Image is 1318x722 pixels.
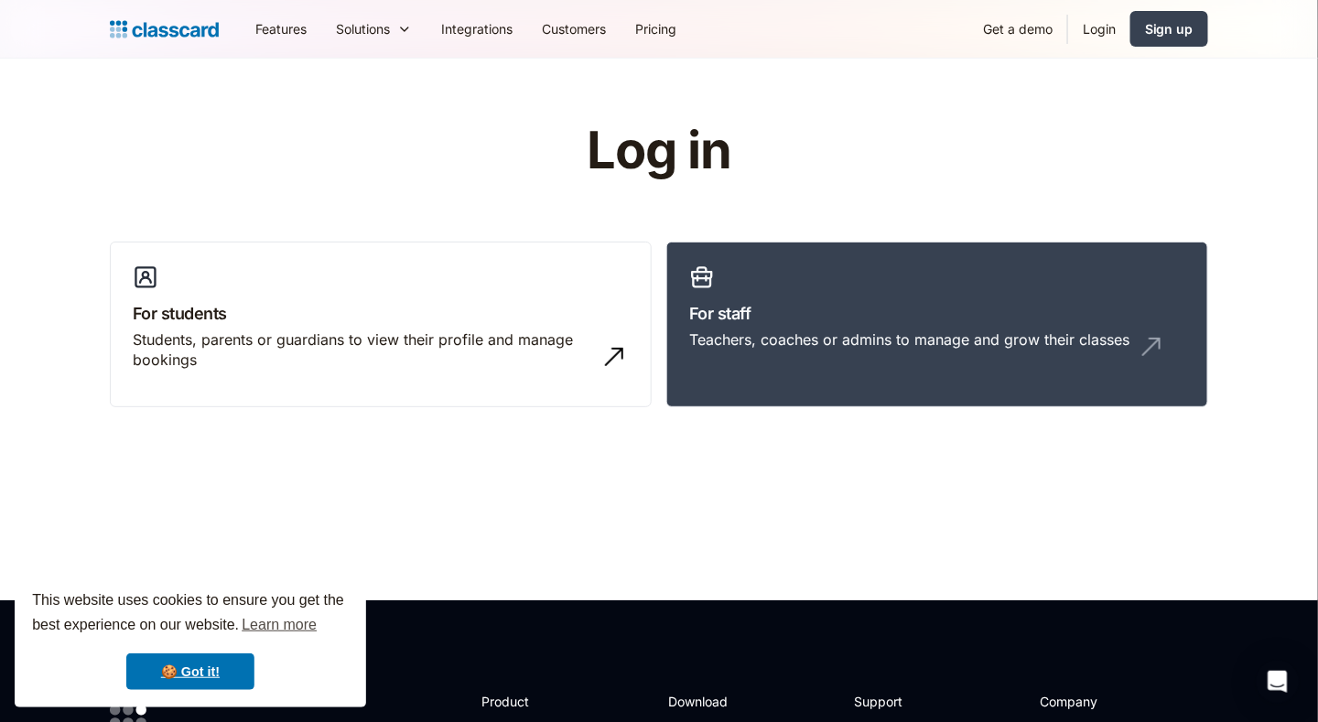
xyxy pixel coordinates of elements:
[527,8,621,49] a: Customers
[239,611,319,639] a: learn more about cookies
[336,19,390,38] div: Solutions
[110,16,219,42] a: Logo
[666,242,1208,408] a: For staffTeachers, coaches or admins to manage and grow their classes
[241,8,321,49] a: Features
[689,329,1129,350] div: Teachers, coaches or admins to manage and grow their classes
[133,301,629,326] h3: For students
[1256,660,1300,704] div: Open Intercom Messenger
[1145,19,1194,38] div: Sign up
[1041,692,1162,711] h2: Company
[321,8,427,49] div: Solutions
[968,8,1067,49] a: Get a demo
[32,589,349,639] span: This website uses cookies to ensure you get the best experience on our website.
[1130,11,1208,47] a: Sign up
[369,123,950,179] h1: Log in
[15,572,366,707] div: cookieconsent
[482,692,580,711] h2: Product
[1068,8,1130,49] a: Login
[668,692,743,711] h2: Download
[126,653,254,690] a: dismiss cookie message
[110,242,652,408] a: For studentsStudents, parents or guardians to view their profile and manage bookings
[621,8,691,49] a: Pricing
[854,692,928,711] h2: Support
[427,8,527,49] a: Integrations
[133,329,592,371] div: Students, parents or guardians to view their profile and manage bookings
[689,301,1185,326] h3: For staff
